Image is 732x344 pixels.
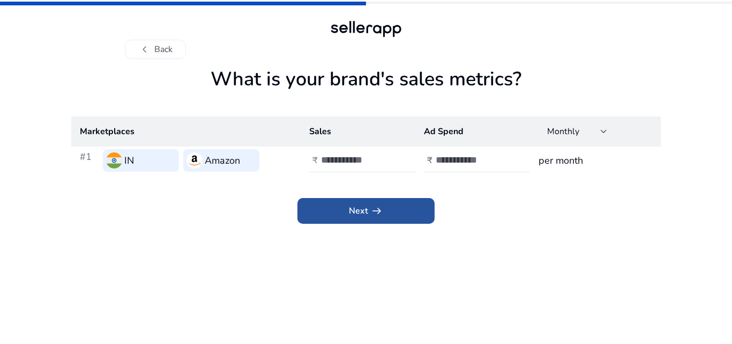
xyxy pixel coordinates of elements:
[71,68,661,116] h1: What is your brand's sales metrics?
[427,156,432,166] h4: ₹
[125,40,186,59] button: chevron_leftBack
[312,156,318,166] h4: ₹
[80,149,99,172] h3: #1
[124,153,134,168] h3: IN
[547,126,579,137] span: Monthly
[415,116,530,147] th: Ad Spend
[106,152,122,169] img: in.svg
[71,116,301,147] th: Marketplaces
[349,204,383,217] span: Next
[370,204,383,217] span: arrow_right_alt
[138,43,151,56] span: chevron_left
[297,198,435,224] button: Nextarrow_right_alt
[301,116,415,147] th: Sales
[205,153,240,168] h3: Amazon
[539,153,652,168] h3: per month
